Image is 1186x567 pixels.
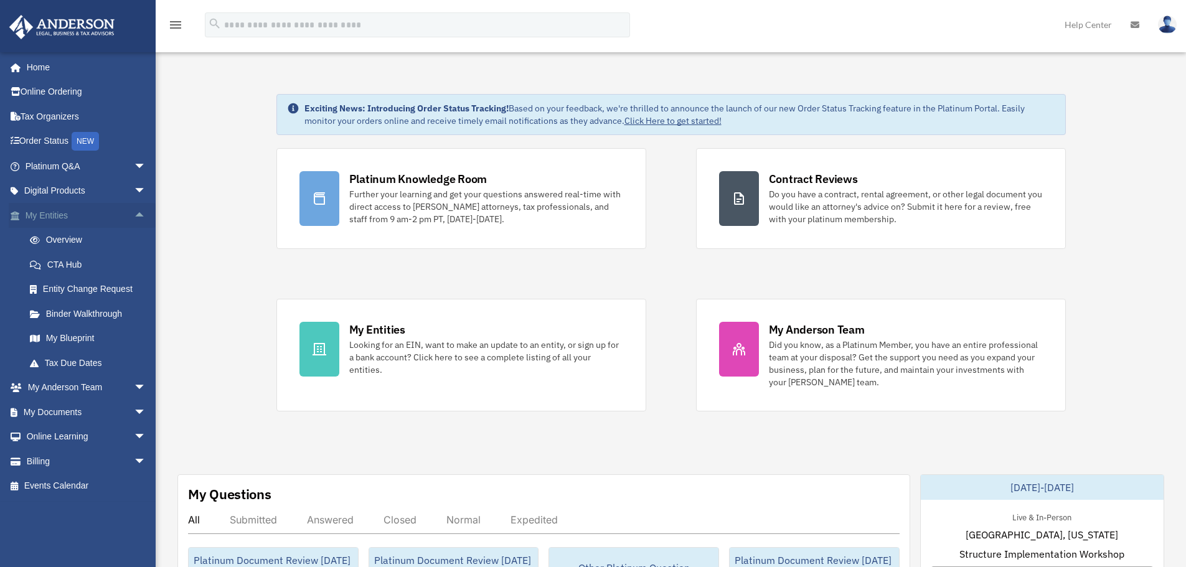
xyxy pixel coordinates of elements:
a: Platinum Q&Aarrow_drop_down [9,154,165,179]
a: Click Here to get started! [624,115,722,126]
a: menu [168,22,183,32]
div: Did you know, as a Platinum Member, you have an entire professional team at your disposal? Get th... [769,339,1043,388]
div: NEW [72,132,99,151]
span: arrow_drop_down [134,179,159,204]
div: Contract Reviews [769,171,858,187]
a: Online Learningarrow_drop_down [9,424,165,449]
div: Based on your feedback, we're thrilled to announce the launch of our new Order Status Tracking fe... [304,102,1055,127]
div: Live & In-Person [1002,510,1081,523]
div: Platinum Knowledge Room [349,171,487,187]
span: Structure Implementation Workshop [959,546,1124,561]
a: Online Ordering [9,80,165,105]
a: Tax Due Dates [17,350,165,375]
a: My Anderson Teamarrow_drop_down [9,375,165,400]
div: My Questions [188,485,271,504]
span: arrow_drop_down [134,154,159,179]
div: Further your learning and get your questions answered real-time with direct access to [PERSON_NAM... [349,188,623,225]
div: Expedited [511,513,558,526]
span: arrow_drop_down [134,449,159,474]
a: My Entities Looking for an EIN, want to make an update to an entity, or sign up for a bank accoun... [276,299,646,411]
a: Home [9,55,159,80]
span: arrow_drop_down [134,400,159,425]
a: CTA Hub [17,252,165,277]
i: search [208,17,222,30]
img: User Pic [1158,16,1177,34]
span: [GEOGRAPHIC_DATA], [US_STATE] [966,527,1118,542]
span: arrow_drop_down [134,424,159,450]
a: Contract Reviews Do you have a contract, rental agreement, or other legal document you would like... [696,148,1066,249]
a: My Documentsarrow_drop_down [9,400,165,424]
div: Submitted [230,513,277,526]
div: Looking for an EIN, want to make an update to an entity, or sign up for a bank account? Click her... [349,339,623,376]
strong: Exciting News: Introducing Order Status Tracking! [304,103,509,114]
div: Do you have a contract, rental agreement, or other legal document you would like an attorney's ad... [769,188,1043,225]
i: menu [168,17,183,32]
div: Normal [446,513,481,526]
div: [DATE]-[DATE] [921,475,1164,500]
img: Anderson Advisors Platinum Portal [6,15,118,39]
a: My Blueprint [17,326,165,351]
a: Tax Organizers [9,104,165,129]
span: arrow_drop_up [134,203,159,228]
span: arrow_drop_down [134,375,159,401]
a: My Anderson Team Did you know, as a Platinum Member, you have an entire professional team at your... [696,299,1066,411]
div: My Entities [349,322,405,337]
div: My Anderson Team [769,322,865,337]
a: Events Calendar [9,474,165,499]
a: Billingarrow_drop_down [9,449,165,474]
div: All [188,513,200,526]
a: Platinum Knowledge Room Further your learning and get your questions answered real-time with dire... [276,148,646,249]
a: Binder Walkthrough [17,301,165,326]
div: Closed [384,513,417,526]
div: Answered [307,513,354,526]
a: Overview [17,228,165,253]
a: My Entitiesarrow_drop_up [9,203,165,228]
a: Order StatusNEW [9,129,165,154]
a: Digital Productsarrow_drop_down [9,179,165,204]
a: Entity Change Request [17,277,165,302]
